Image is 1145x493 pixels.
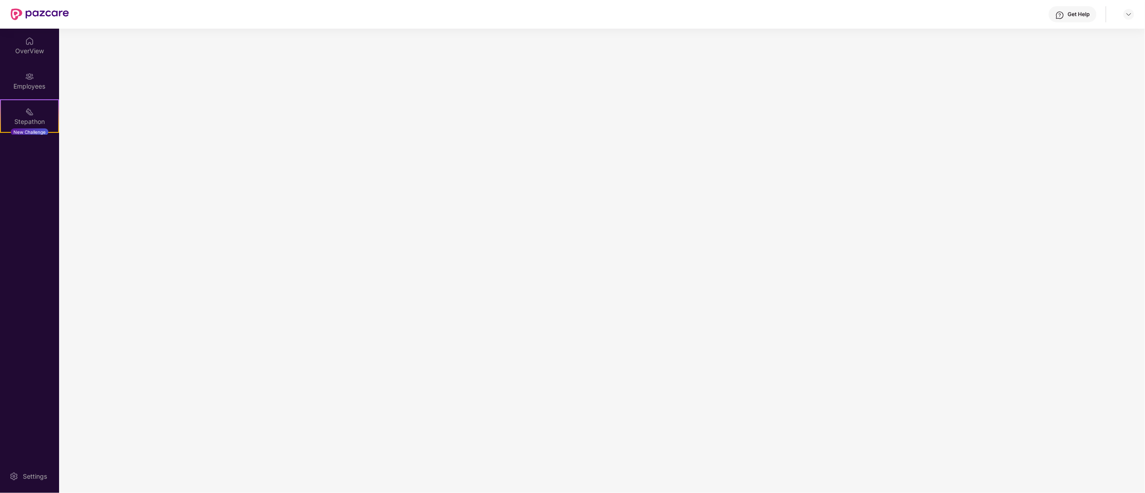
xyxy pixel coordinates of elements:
[25,37,34,46] img: svg+xml;base64,PHN2ZyBpZD0iSG9tZSIgeG1sbnM9Imh0dHA6Ly93d3cudzMub3JnLzIwMDAvc3ZnIiB3aWR0aD0iMjAiIG...
[1,117,58,126] div: Stepathon
[25,107,34,116] img: svg+xml;base64,PHN2ZyB4bWxucz0iaHR0cDovL3d3dy53My5vcmcvMjAwMC9zdmciIHdpZHRoPSIyMSIgaGVpZ2h0PSIyMC...
[9,472,18,481] img: svg+xml;base64,PHN2ZyBpZD0iU2V0dGluZy0yMHgyMCIgeG1sbnM9Imh0dHA6Ly93d3cudzMub3JnLzIwMDAvc3ZnIiB3aW...
[11,8,69,20] img: New Pazcare Logo
[1068,11,1090,18] div: Get Help
[20,472,50,481] div: Settings
[1055,11,1064,20] img: svg+xml;base64,PHN2ZyBpZD0iSGVscC0zMngzMiIgeG1sbnM9Imh0dHA6Ly93d3cudzMub3JnLzIwMDAvc3ZnIiB3aWR0aD...
[1125,11,1132,18] img: svg+xml;base64,PHN2ZyBpZD0iRHJvcGRvd24tMzJ4MzIiIHhtbG5zPSJodHRwOi8vd3d3LnczLm9yZy8yMDAwL3N2ZyIgd2...
[25,72,34,81] img: svg+xml;base64,PHN2ZyBpZD0iRW1wbG95ZWVzIiB4bWxucz0iaHR0cDovL3d3dy53My5vcmcvMjAwMC9zdmciIHdpZHRoPS...
[11,128,48,136] div: New Challenge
